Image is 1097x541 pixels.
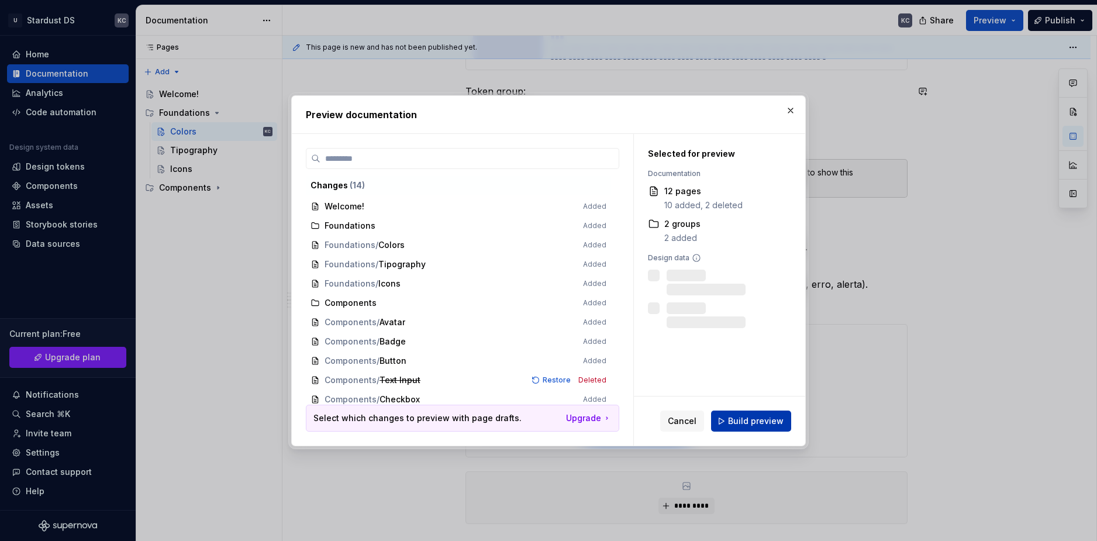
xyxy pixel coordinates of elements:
[313,412,522,424] p: Select which changes to preview with page drafts.
[664,232,701,244] div: 2 added
[306,108,791,122] h2: Preview documentation
[311,180,606,191] div: Changes
[664,199,743,211] div: 10 added, 2 deleted
[648,148,778,160] div: Selected for preview
[660,411,704,432] button: Cancel
[543,375,571,385] span: Restore
[728,415,784,427] span: Build preview
[664,185,743,197] div: 12 pages
[711,411,791,432] button: Build preview
[566,412,612,424] a: Upgrade
[350,180,365,190] span: ( 14 )
[668,415,696,427] span: Cancel
[528,374,576,386] button: Restore
[648,253,778,263] div: Design data
[664,218,701,230] div: 2 groups
[648,169,778,178] div: Documentation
